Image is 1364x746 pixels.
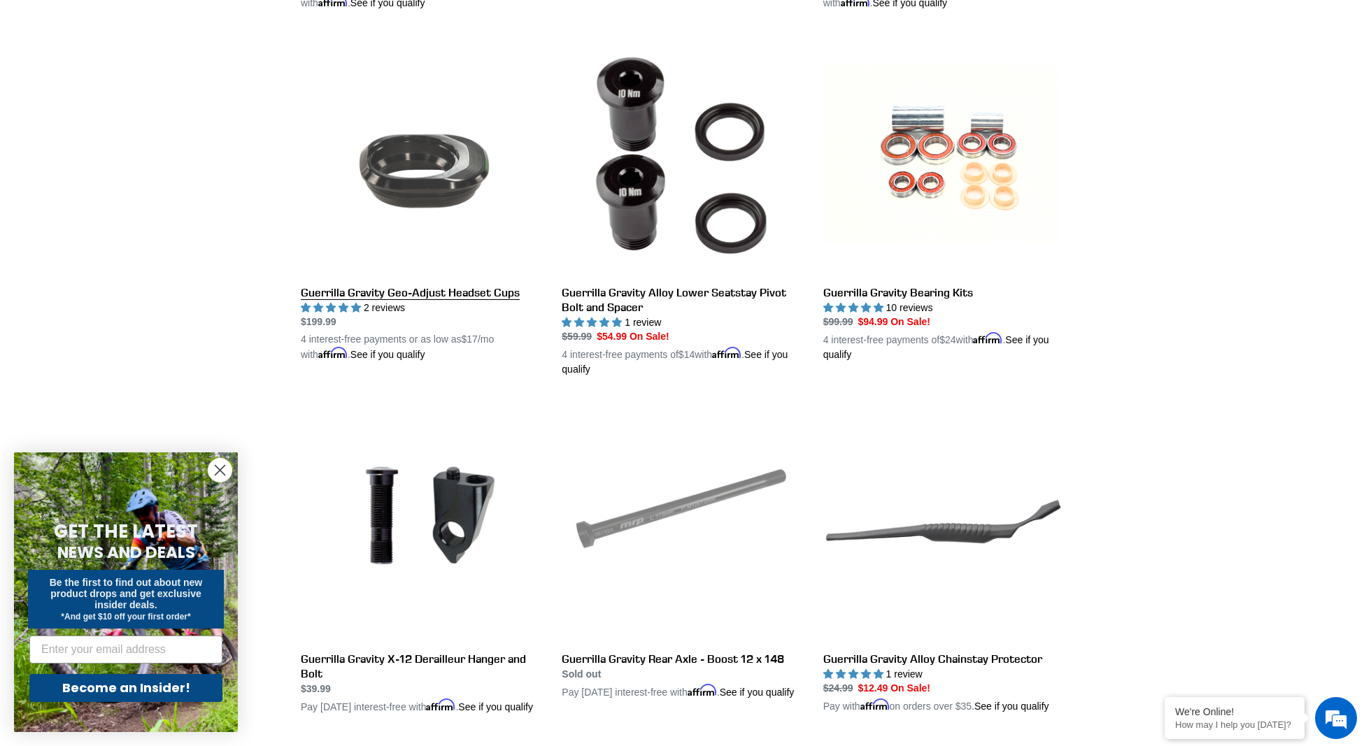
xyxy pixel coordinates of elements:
button: Become an Insider! [29,674,222,702]
span: Be the first to find out about new product drops and get exclusive insider deals. [50,577,203,610]
span: NEWS AND DEALS [57,541,195,564]
input: Enter your email address [29,636,222,663]
span: *And get $10 off your first order* [61,612,190,622]
div: We're Online! [1175,706,1294,717]
p: How may I help you today? [1175,719,1294,730]
span: GET THE LATEST [54,519,198,544]
button: Close dialog [208,458,232,482]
